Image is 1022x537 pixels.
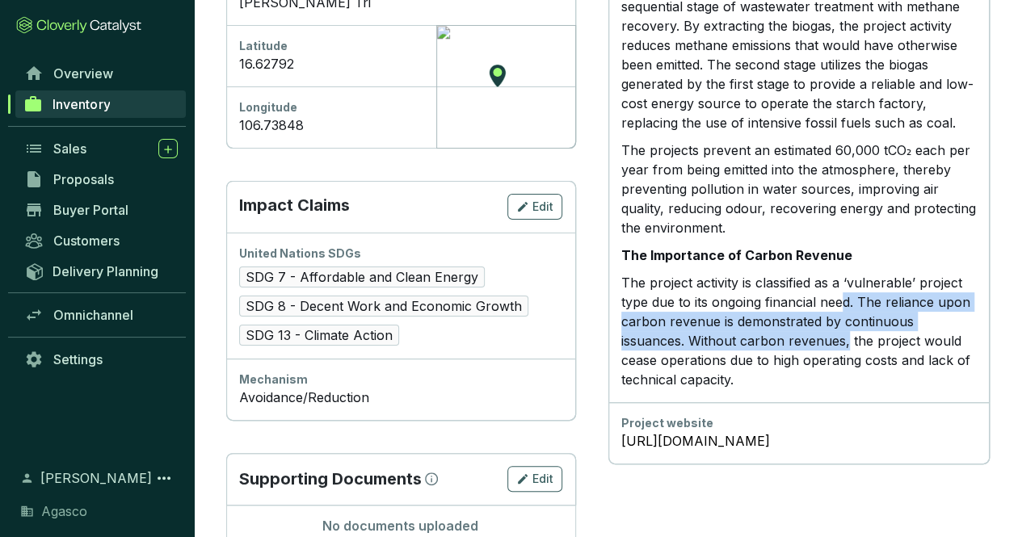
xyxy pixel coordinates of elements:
div: 106.73848 [239,115,562,135]
span: SDG 7 - Affordable and Clean Energy [239,266,485,287]
a: Omnichannel [16,301,186,329]
span: Agasco [41,501,87,521]
p: The projects prevent an estimated 60,000 tCO₂ each per year from being emitted into the atmospher... [621,141,977,237]
span: Edit [532,471,553,487]
span: Customers [53,233,120,249]
span: Omnichannel [53,307,133,323]
a: Delivery Planning [16,258,186,284]
div: Avoidance/Reduction [239,388,562,407]
strong: The Importance of Carbon Revenue [621,247,852,263]
a: Customers [16,227,186,254]
p: No documents uploaded [239,518,562,535]
span: Overview [53,65,113,82]
a: [URL][DOMAIN_NAME] [621,431,977,451]
button: Edit [507,466,562,492]
div: Mechanism [239,371,562,388]
div: Longitude [239,99,562,115]
span: SDG 8 - Decent Work and Economic Growth [239,296,528,317]
span: Delivery Planning [53,263,158,279]
span: Settings [53,351,103,367]
span: Proposals [53,171,114,187]
span: Inventory [53,96,110,112]
a: Inventory [15,90,186,118]
p: The project activity is classified as a ‘vulnerable’ project type due to its ongoing financial ne... [621,273,977,389]
button: Edit [507,194,562,220]
p: Impact Claims [239,194,350,220]
a: Sales [16,135,186,162]
a: Buyer Portal [16,196,186,224]
a: Settings [16,346,186,373]
span: SDG 13 - Climate Action [239,325,399,346]
a: Proposals [16,166,186,193]
a: Overview [16,60,186,87]
div: 16.62792 [239,54,562,73]
span: Sales [53,141,86,157]
div: United Nations SDGs [239,245,562,262]
div: Latitude [239,38,562,54]
span: Buyer Portal [53,202,128,218]
p: Supporting Documents [239,468,422,490]
div: Project website [621,415,977,431]
span: [PERSON_NAME] [40,468,152,488]
span: Edit [532,199,553,215]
